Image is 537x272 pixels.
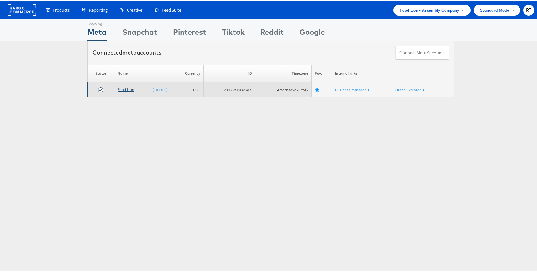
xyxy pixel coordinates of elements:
th: Timezone [255,63,312,81]
div: Pinterest [173,25,206,39]
td: 203083503823405 [203,81,255,96]
span: Products [53,6,70,12]
a: Graph Explorer [395,86,424,91]
span: RT [526,7,532,11]
span: Creative [127,6,142,12]
th: Status [88,63,114,81]
div: Meta [87,25,107,39]
span: meta [122,48,137,55]
div: Tiktok [222,25,245,39]
span: Feed Suite [162,6,181,12]
a: Food Lion [118,86,134,91]
a: Business Manager [335,86,369,91]
div: Snapchat [122,25,157,39]
span: Food Lion - Assembly Company [400,6,460,12]
div: Reddit [260,25,284,39]
td: USD [171,81,203,96]
th: Currency [171,63,203,81]
th: ID [203,63,255,81]
span: Reporting [89,6,108,12]
a: (rename) [153,86,167,91]
span: Standard Mode [480,6,509,12]
button: ConnectmetaAccounts [395,44,449,59]
span: meta [416,49,427,55]
div: Showing [87,18,107,25]
th: Name [114,63,171,81]
div: Connected accounts [92,47,161,55]
td: America/New_York [255,81,312,96]
div: Google [299,25,325,39]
